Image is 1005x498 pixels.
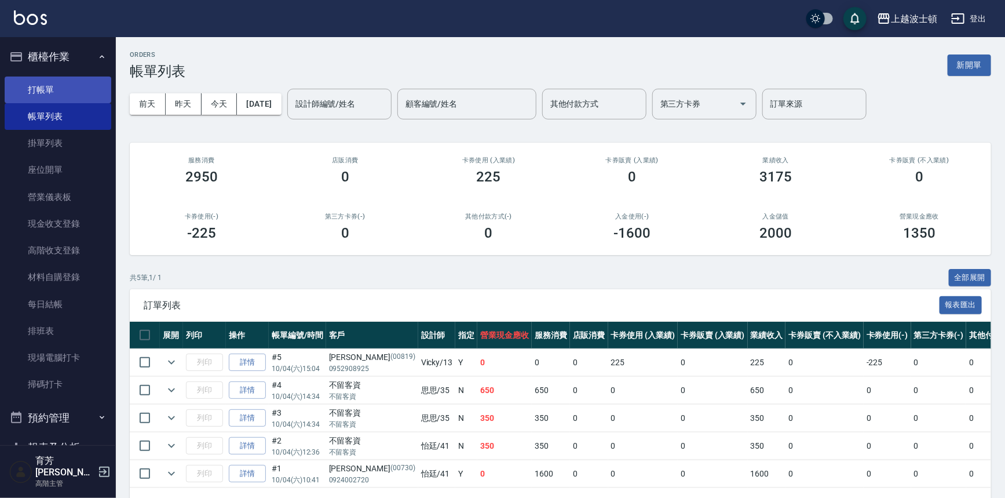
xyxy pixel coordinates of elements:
td: 0 [785,460,863,488]
a: 現場電腦打卡 [5,344,111,371]
a: 帳單列表 [5,103,111,130]
td: 350 [532,432,570,460]
th: 業績收入 [748,322,786,349]
img: Person [9,460,32,484]
td: 0 [785,377,863,404]
h2: 卡券使用 (入業績) [431,157,547,164]
td: #4 [269,377,326,404]
td: 思思 /35 [418,377,456,404]
p: 高階主管 [35,478,94,489]
h5: 育芳[PERSON_NAME] [35,455,94,478]
a: 營業儀表板 [5,184,111,210]
td: #2 [269,432,326,460]
td: #3 [269,405,326,432]
a: 詳情 [229,381,266,399]
img: Logo [14,10,47,25]
th: 客戶 [326,322,418,349]
h3: 0 [628,169,636,185]
h2: 營業現金應收 [861,213,977,220]
td: 0 [678,405,748,432]
td: 225 [748,349,786,376]
div: [PERSON_NAME] [329,463,415,475]
button: 登出 [946,8,991,30]
p: 10/04 (六) 10:41 [272,475,323,485]
h2: ORDERS [130,51,185,59]
td: 0 [911,349,967,376]
td: 0 [608,460,678,488]
h3: 0 [915,169,923,185]
td: 0 [911,377,967,404]
td: #1 [269,460,326,488]
td: 0 [570,377,608,404]
h2: 其他付款方式(-) [431,213,547,220]
p: 共 5 筆, 1 / 1 [130,272,162,283]
p: (00819) [390,351,415,363]
th: 列印 [183,322,226,349]
h3: 2950 [185,169,218,185]
td: 0 [570,460,608,488]
td: 0 [785,349,863,376]
button: 預約管理 [5,403,111,433]
td: 0 [678,432,748,460]
th: 卡券使用(-) [864,322,911,349]
th: 操作 [226,322,269,349]
button: expand row [163,409,180,427]
th: 帳單編號/時間 [269,322,326,349]
td: 0 [911,405,967,432]
td: 0 [570,349,608,376]
td: 350 [477,405,532,432]
h2: 業績收入 [718,157,834,164]
h2: 卡券使用(-) [144,213,260,220]
td: 0 [785,405,863,432]
h3: 0 [341,225,349,241]
h3: 225 [477,169,501,185]
td: N [455,405,477,432]
h3: 0 [341,169,349,185]
button: 今天 [202,93,237,115]
th: 指定 [455,322,477,349]
a: 詳情 [229,354,266,372]
a: 現金收支登錄 [5,210,111,237]
td: 怡廷 /41 [418,432,456,460]
td: 0 [678,377,748,404]
td: 0 [477,349,532,376]
div: 不留客資 [329,379,415,391]
button: expand row [163,381,180,399]
th: 展開 [160,322,183,349]
a: 每日結帳 [5,291,111,318]
td: Y [455,349,477,376]
p: 0924002720 [329,475,415,485]
td: 1600 [532,460,570,488]
td: 0 [608,405,678,432]
button: 報表匯出 [940,296,982,314]
td: 1600 [748,460,786,488]
a: 新開單 [948,59,991,70]
td: -225 [864,349,911,376]
a: 掃碼打卡 [5,371,111,398]
h3: 0 [485,225,493,241]
p: 10/04 (六) 12:36 [272,447,323,457]
p: 10/04 (六) 14:34 [272,419,323,430]
p: 不留客資 [329,447,415,457]
p: 不留客資 [329,419,415,430]
button: 上越波士頓 [872,7,942,31]
td: 650 [748,377,786,404]
h3: 2000 [759,225,792,241]
td: Vicky /13 [418,349,456,376]
td: 350 [748,405,786,432]
td: 0 [864,405,911,432]
button: 昨天 [166,93,202,115]
th: 店販消費 [570,322,608,349]
td: 350 [477,432,532,460]
a: 掛單列表 [5,130,111,157]
td: N [455,432,477,460]
button: 全部展開 [949,269,992,287]
td: 0 [785,432,863,460]
th: 營業現金應收 [477,322,532,349]
div: 上越波士頓 [891,12,937,26]
h2: 入金使用(-) [574,213,690,220]
p: 10/04 (六) 15:04 [272,363,323,374]
h3: 1350 [903,225,935,241]
td: 0 [570,432,608,460]
p: 10/04 (六) 14:34 [272,391,323,402]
